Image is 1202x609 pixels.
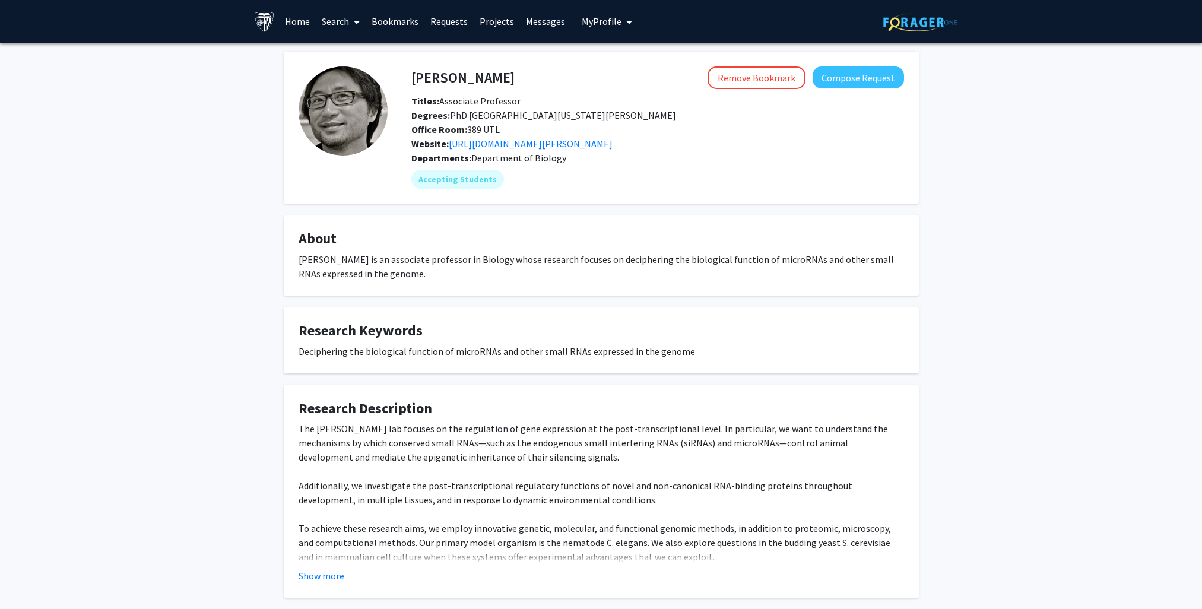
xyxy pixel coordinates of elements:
[299,569,344,583] button: Show more
[520,1,571,42] a: Messages
[424,1,474,42] a: Requests
[254,11,275,32] img: Johns Hopkins University Logo
[411,66,515,88] h4: [PERSON_NAME]
[411,138,449,150] b: Website:
[299,322,904,340] h4: Research Keywords
[883,13,957,31] img: ForagerOne Logo
[299,66,388,156] img: Profile Picture
[474,1,520,42] a: Projects
[299,400,904,417] h4: Research Description
[411,123,500,135] span: 389 UTL
[708,66,805,89] button: Remove Bookmark
[411,123,467,135] b: Office Room:
[279,1,316,42] a: Home
[449,138,613,150] a: Opens in a new tab
[299,252,904,281] div: [PERSON_NAME] is an associate professor in Biology whose research focuses on deciphering the biol...
[9,556,50,600] iframe: Chat
[471,152,566,164] span: Department of Biology
[299,344,904,359] div: Deciphering the biological function of microRNAs and other small RNAs expressed in the genome
[316,1,366,42] a: Search
[299,230,904,248] h4: About
[411,109,450,121] b: Degrees:
[582,15,621,27] span: My Profile
[411,152,471,164] b: Departments:
[366,1,424,42] a: Bookmarks
[813,66,904,88] button: Compose Request to John Kim
[411,95,439,107] b: Titles:
[411,109,676,121] span: PhD [GEOGRAPHIC_DATA][US_STATE][PERSON_NAME]
[411,170,504,189] mat-chip: Accepting Students
[411,95,521,107] span: Associate Professor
